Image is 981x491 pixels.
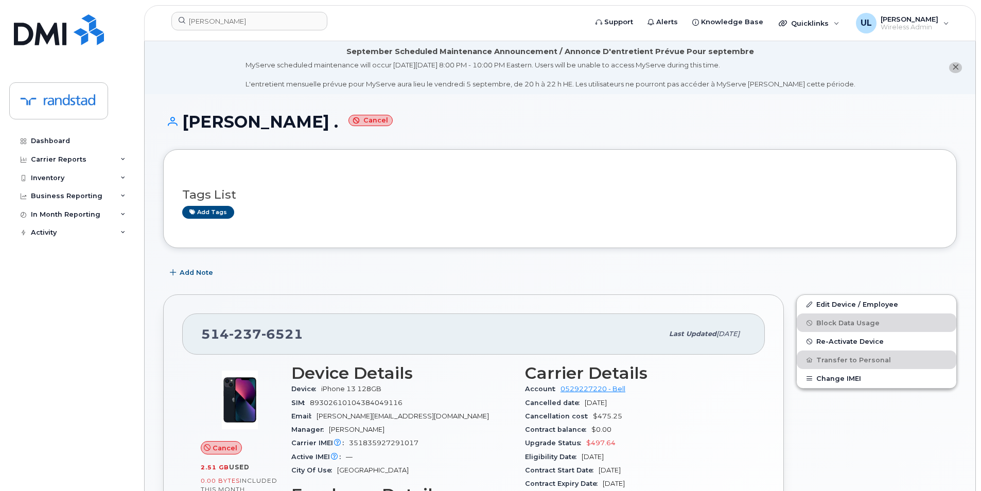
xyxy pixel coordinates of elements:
[246,60,855,89] div: MyServe scheduled maintenance will occur [DATE][DATE] 8:00 PM - 10:00 PM Eastern. Users will be u...
[797,332,956,350] button: Re-Activate Device
[525,412,593,420] span: Cancellation cost
[201,464,229,471] span: 2.51 GB
[163,264,222,282] button: Add Note
[591,426,611,433] span: $0.00
[291,399,310,407] span: SIM
[816,338,884,345] span: Re-Activate Device
[525,426,591,433] span: Contract balance
[525,364,746,382] h3: Carrier Details
[291,385,321,393] span: Device
[525,439,586,447] span: Upgrade Status
[348,115,393,127] small: Cancel
[582,453,604,461] span: [DATE]
[291,412,317,420] span: Email
[797,350,956,369] button: Transfer to Personal
[346,46,754,57] div: September Scheduled Maintenance Announcement / Annonce D'entretient Prévue Pour septembre
[163,113,957,131] h1: [PERSON_NAME] .
[310,399,402,407] span: 89302610104384049116
[525,385,560,393] span: Account
[525,399,585,407] span: Cancelled date
[209,369,271,431] img: image20231002-3703462-1ig824h.jpeg
[346,453,353,461] span: —
[291,453,346,461] span: Active IMEI
[599,466,621,474] span: [DATE]
[182,188,938,201] h3: Tags List
[525,480,603,487] span: Contract Expiry Date
[317,412,489,420] span: [PERSON_NAME][EMAIL_ADDRESS][DOMAIN_NAME]
[716,330,740,338] span: [DATE]
[603,480,625,487] span: [DATE]
[525,453,582,461] span: Eligibility Date
[669,330,716,338] span: Last updated
[349,439,418,447] span: 351835927291017
[560,385,625,393] a: 0529227220 - Bell
[291,364,513,382] h3: Device Details
[321,385,381,393] span: iPhone 13 128GB
[291,466,337,474] span: City Of Use
[337,466,409,474] span: [GEOGRAPHIC_DATA]
[797,295,956,313] a: Edit Device / Employee
[329,426,384,433] span: [PERSON_NAME]
[180,268,213,277] span: Add Note
[201,326,303,342] span: 514
[525,466,599,474] span: Contract Start Date
[261,326,303,342] span: 6521
[229,326,261,342] span: 237
[291,426,329,433] span: Manager
[291,439,349,447] span: Carrier IMEI
[182,206,234,219] a: Add tags
[586,439,616,447] span: $497.64
[585,399,607,407] span: [DATE]
[797,369,956,388] button: Change IMEI
[229,463,250,471] span: used
[797,313,956,332] button: Block Data Usage
[593,412,622,420] span: $475.25
[949,62,962,73] button: close notification
[213,443,237,453] span: Cancel
[201,477,240,484] span: 0.00 Bytes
